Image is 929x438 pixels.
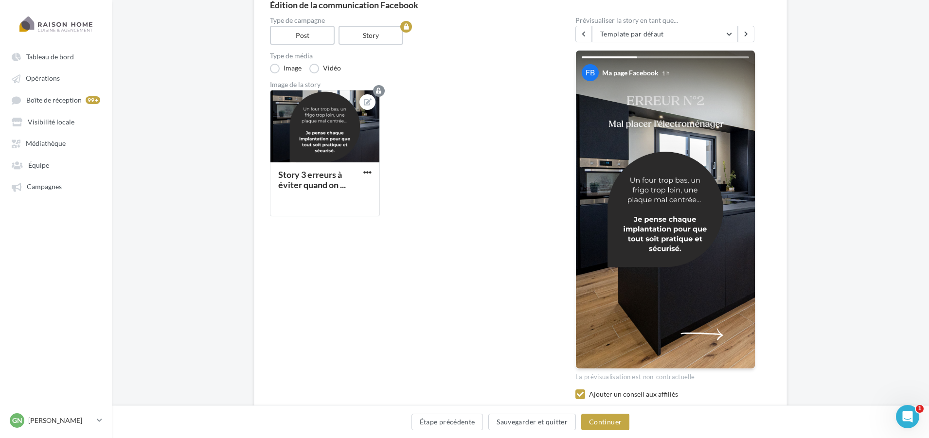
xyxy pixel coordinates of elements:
label: Type de campagne [270,17,544,24]
span: Campagnes [27,183,62,191]
div: 1 h [662,70,670,78]
a: Médiathèque [6,134,106,152]
span: Tableau de bord [26,53,74,61]
div: Story 3 erreurs à éviter quand on ... [278,169,346,190]
div: Image de la story [270,81,544,88]
a: Campagnes [6,177,106,195]
p: [PERSON_NAME] [28,416,93,425]
label: Vidéo [309,64,341,73]
img: Your Facebook story preview [576,51,755,368]
a: Tableau de bord [6,48,106,65]
a: Opérations [6,69,106,87]
span: Médiathèque [26,140,66,148]
div: Ma page Facebook [602,68,659,77]
span: Gn [12,416,22,425]
span: 1 [916,405,924,413]
label: Type de média [270,53,544,59]
a: Boîte de réception 99+ [6,91,106,109]
div: Édition de la communication Facebook [270,0,771,9]
div: Ajouter un conseil aux affiliés [589,389,755,399]
span: Boîte de réception [26,96,82,104]
label: Story [339,26,403,45]
iframe: Intercom live chat [896,405,919,428]
span: Opérations [26,74,60,83]
span: Équipe [28,161,49,169]
label: Image [270,64,302,73]
div: 99+ [86,96,100,104]
button: Continuer [581,414,629,430]
span: Template par défaut [600,30,664,38]
div: Prévisualiser la story en tant que... [575,17,755,24]
button: Étape précédente [411,414,483,430]
a: Visibilité locale [6,113,106,130]
label: Post [270,26,335,45]
div: FB [582,64,599,81]
a: Gn [PERSON_NAME] [8,411,104,430]
a: Équipe [6,156,106,174]
button: Template par défaut [592,26,738,42]
div: La prévisualisation est non-contractuelle [575,369,755,382]
button: Sauvegarder et quitter [488,414,576,430]
span: Visibilité locale [28,118,74,126]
